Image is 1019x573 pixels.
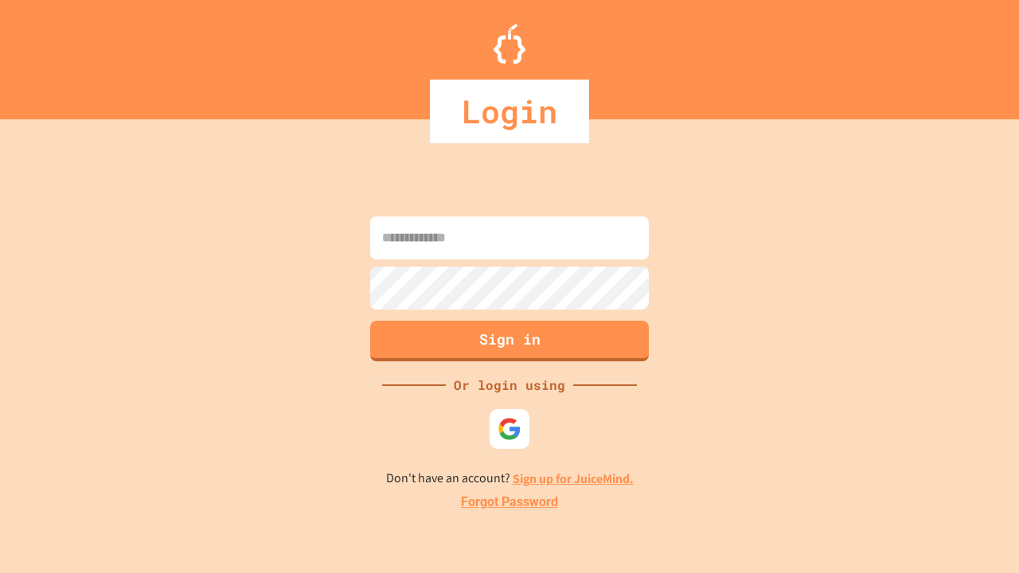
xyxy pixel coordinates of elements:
[494,24,525,64] img: Logo.svg
[446,376,573,395] div: Or login using
[386,469,634,489] p: Don't have an account?
[952,509,1003,557] iframe: chat widget
[498,417,521,441] img: google-icon.svg
[461,493,558,512] a: Forgot Password
[430,80,589,143] div: Login
[370,321,649,361] button: Sign in
[513,470,634,487] a: Sign up for JuiceMind.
